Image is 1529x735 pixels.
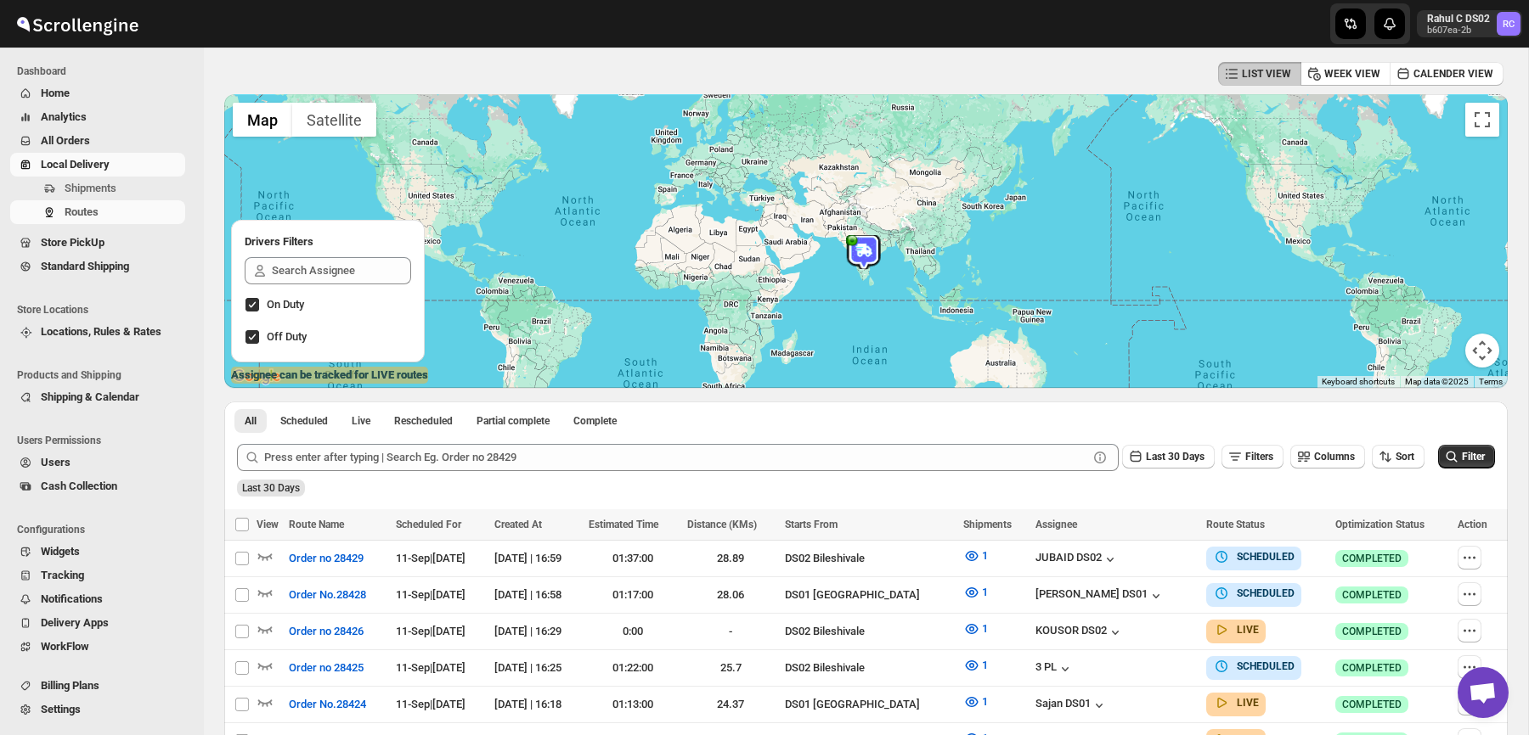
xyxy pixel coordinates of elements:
[687,550,775,567] div: 28.89
[1146,451,1205,463] span: Last 30 Days
[1237,660,1295,672] b: SCHEDULED
[10,674,185,698] button: Billing Plans
[292,103,376,137] button: Show satellite imagery
[41,679,99,692] span: Billing Plans
[687,586,775,603] div: 28.06
[10,200,185,224] button: Routes
[267,330,307,343] span: Off Duty
[1213,548,1295,565] button: SCHEDULED
[41,456,71,468] span: Users
[785,586,953,603] div: DS01 [GEOGRAPHIC_DATA]
[1218,62,1301,86] button: LIST VIEW
[229,366,285,388] a: Open this area in Google Maps (opens a new window)
[233,103,292,137] button: Show street map
[1497,12,1521,36] span: Rahul C DS02
[1342,698,1402,711] span: COMPLETED
[785,550,953,567] div: DS02 Bileshivale
[1465,103,1499,137] button: Toggle fullscreen view
[1035,587,1165,604] div: [PERSON_NAME] DS01
[1479,377,1503,386] a: Terms (opens in new tab)
[289,659,364,676] span: Order no 28425
[264,444,1088,471] input: Press enter after typing | Search Eg. Order no 28429
[396,588,465,601] span: 11-Sep | [DATE]
[785,659,953,676] div: DS02 Bileshivale
[396,552,465,564] span: 11-Sep | [DATE]
[1245,451,1273,463] span: Filters
[1322,376,1395,388] button: Keyboard shortcuts
[1314,451,1355,463] span: Columns
[41,480,117,492] span: Cash Collection
[279,654,374,682] button: Order no 28425
[982,549,988,562] span: 1
[1427,12,1490,25] p: Rahul C DS02
[1035,697,1108,714] div: Sajan DS01
[953,615,998,642] button: 1
[242,482,300,494] span: Last 30 Days
[231,367,428,384] label: Assignee can be tracked for LIVE routes
[785,519,838,530] span: Starts From
[1438,445,1495,468] button: Filter
[1237,551,1295,563] b: SCHEDULED
[1342,625,1402,638] span: COMPLETED
[1335,519,1425,530] span: Optimization Status
[1300,62,1391,86] button: WEEK VIEW
[687,623,775,640] div: -
[267,298,304,311] span: On Duty
[589,550,676,567] div: 01:37:00
[1342,552,1402,565] span: COMPLETED
[10,611,185,635] button: Delivery Apps
[953,579,998,606] button: 1
[1342,588,1402,602] span: COMPLETED
[982,586,988,598] span: 1
[279,618,374,645] button: Order no 28426
[41,158,110,171] span: Local Delivery
[245,414,257,428] span: All
[41,569,84,581] span: Tracking
[1213,658,1295,675] button: SCHEDULED
[982,695,988,708] span: 1
[10,587,185,611] button: Notifications
[1427,25,1490,36] p: b607ea-2b
[1413,67,1493,81] span: CALENDER VIEW
[1372,445,1425,468] button: Sort
[17,303,192,317] span: Store Locations
[1035,551,1119,568] div: JUBAID DS02
[494,519,542,530] span: Created At
[41,87,70,99] span: Home
[963,519,1012,530] span: Shipments
[589,623,676,640] div: 0:00
[279,691,376,718] button: Order No.28424
[396,625,465,637] span: 11-Sep | [DATE]
[10,635,185,659] button: WorkFlow
[589,696,676,713] div: 01:13:00
[687,519,757,530] span: Distance (KMs)
[289,623,364,640] span: Order no 28426
[245,233,411,250] h2: Drivers Filters
[1503,19,1515,30] text: RC
[41,325,161,338] span: Locations, Rules & Rates
[289,586,366,603] span: Order No.28428
[687,696,775,713] div: 24.37
[494,696,579,713] div: [DATE] | 16:18
[1458,667,1509,718] div: Open chat
[1324,67,1380,81] span: WEEK VIEW
[1035,624,1124,641] button: KOUSOR DS02
[41,260,129,272] span: Standard Shipping
[1290,445,1365,468] button: Columns
[41,616,109,629] span: Delivery Apps
[17,65,192,78] span: Dashboard
[10,385,185,409] button: Shipping & Calendar
[1035,519,1077,530] span: Assignee
[953,688,998,715] button: 1
[589,586,676,603] div: 01:17:00
[41,134,90,147] span: All Orders
[229,366,285,388] img: Google
[1396,451,1414,463] span: Sort
[289,550,364,567] span: Order no 28429
[1405,377,1469,386] span: Map data ©2025
[17,434,192,447] span: Users Permissions
[65,182,116,194] span: Shipments
[272,257,411,284] input: Search Assignee
[1237,587,1295,599] b: SCHEDULED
